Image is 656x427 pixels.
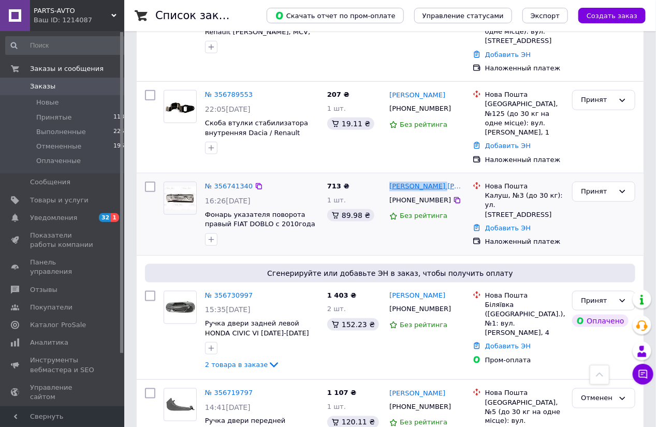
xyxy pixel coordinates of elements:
a: Создать заказ [568,11,646,19]
span: Сообщения [30,178,70,187]
a: [PERSON_NAME] [389,291,445,301]
a: № 356741340 [205,182,253,190]
div: Принят [581,296,614,306]
div: Нова Пошта [485,90,564,99]
a: № 356789553 [205,91,253,98]
div: Пром-оплата [485,356,564,365]
button: Создать заказ [578,8,646,23]
span: Без рейтинга [400,121,447,128]
div: [GEOGRAPHIC_DATA], №125 (до 30 кг на одне місце): вул. [PERSON_NAME], 1 [485,99,564,137]
span: [PHONE_NUMBER] [389,196,451,204]
span: Товары и услуги [30,196,89,205]
span: Панель управления [30,258,96,276]
div: Біляївка ([GEOGRAPHIC_DATA].), №1: вул. [PERSON_NAME], 4 [485,300,564,338]
span: Аналитика [30,338,68,347]
a: Добавить ЭН [485,51,531,58]
span: Создать заказ [587,12,637,20]
span: Заказы и сообщения [30,64,104,73]
button: Экспорт [522,8,568,23]
div: Отменен [581,393,614,404]
h1: Список заказов [155,9,244,22]
span: 1 107 ₴ [327,389,356,396]
div: 19.11 ₴ [327,117,374,130]
span: 32 [99,213,111,222]
span: Управление сайтом [30,383,96,402]
div: Калуш, №3 (до 30 кг): ул. [STREET_ADDRESS] [485,191,564,219]
div: Нова Пошта [485,291,564,300]
span: Инструменты вебмастера и SEO [30,356,96,374]
span: Заказы [30,82,55,91]
span: 22:05[DATE] [205,105,251,113]
span: Принятые [36,113,72,122]
a: Добавить ЭН [485,142,531,150]
a: [PERSON_NAME] [PERSON_NAME] [389,182,464,192]
a: Добавить ЭН [485,342,531,350]
span: Отмененные [36,142,81,151]
a: Добавить ЭН [485,224,531,232]
a: Скоба втулки стабилизатора внутренняя Dacia / Renault [PERSON_NAME], MCV, Sandero. ASAM 30356, 60... [205,119,314,156]
span: Без рейтинга [400,419,447,426]
span: 2 товара в заказе [205,361,268,369]
span: [PHONE_NUMBER] [389,305,451,313]
a: 2 товара в заказе [205,361,280,369]
button: Чат с покупателем [633,364,653,385]
span: 1 [111,213,119,222]
span: 2 шт. [327,305,346,313]
div: Ваш ID: 1214087 [34,16,124,25]
div: 89.98 ₴ [327,209,374,222]
span: Скачать отчет по пром-оплате [275,11,396,20]
input: Поиск [5,36,129,55]
div: Нова Пошта [485,182,564,191]
img: Фото товару [164,98,196,115]
span: 1 шт. [327,196,346,204]
span: Отзывы [30,285,57,295]
span: Сгенерируйте или добавьте ЭН в заказ, чтобы получить оплату [149,268,631,278]
span: Показатели работы компании [30,231,96,249]
span: Выполненные [36,127,86,137]
div: Нова Пошта [485,388,564,397]
span: Без рейтинга [400,212,447,219]
span: Без рейтинга [400,321,447,329]
div: Принят [581,186,614,197]
button: Управление статусами [414,8,512,23]
span: Уведомления [30,213,77,223]
a: Фото товару [164,388,197,421]
div: Наложенный платеж [485,237,564,246]
span: 1 403 ₴ [327,291,356,299]
a: Фото товару [164,291,197,324]
span: Оплаченные [36,156,81,166]
span: Управление статусами [422,12,504,20]
img: Фото товару [164,397,196,413]
span: 2255 [113,127,128,137]
div: Принят [581,95,614,106]
span: 1183 [113,113,128,122]
span: 1 шт. [327,105,346,112]
span: Новые [36,98,59,107]
span: [PHONE_NUMBER] [389,403,451,410]
a: № 356730997 [205,291,253,299]
span: PARTS-AVTO [34,6,111,16]
div: Оплачено [572,315,628,327]
img: Фото товару [164,186,196,210]
a: [PERSON_NAME] [389,389,445,399]
span: 16:26[DATE] [205,197,251,205]
span: 713 ₴ [327,182,349,190]
span: 14:41[DATE] [205,403,251,411]
div: Наложенный платеж [485,64,564,73]
span: 1 шт. [327,403,346,410]
a: № 356719797 [205,389,253,396]
img: Фото товару [164,295,196,319]
span: Каталог ProSale [30,320,86,330]
span: 1962 [113,142,128,151]
button: Скачать отчет по пром-оплате [267,8,404,23]
span: Покупатели [30,303,72,312]
a: Фонарь указателя поворота правый FIAT DOBLO c 2010года BLIC 5403-07-046106P, 71765377 [205,211,315,247]
a: Ручка двери задней левой HONDA CIVIC VI [DATE]-[DATE] BLIC 6010-12-028403P, 72680ST0003 [205,319,309,356]
span: 15:35[DATE] [205,305,251,314]
a: Фото товару [164,90,197,123]
a: [PERSON_NAME] [389,91,445,100]
span: 207 ₴ [327,91,349,98]
span: Экспорт [531,12,560,20]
